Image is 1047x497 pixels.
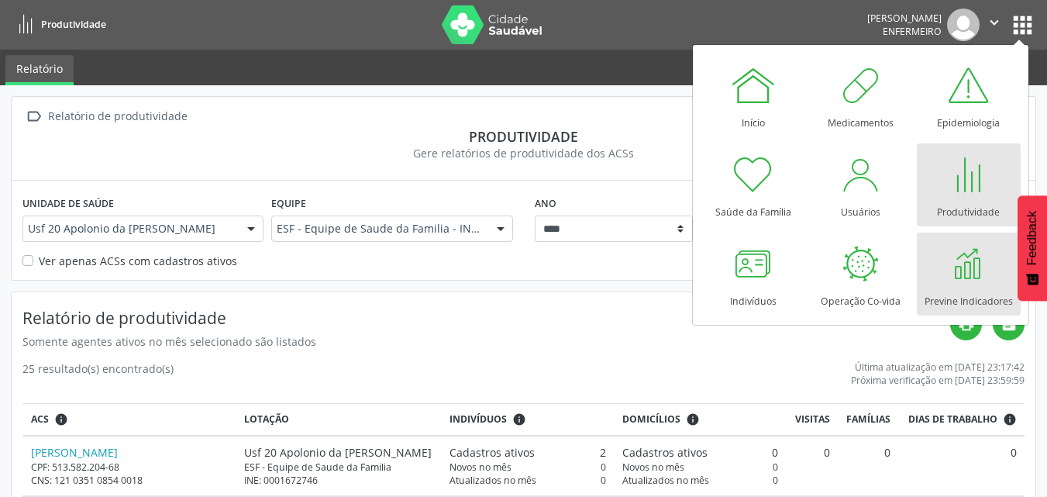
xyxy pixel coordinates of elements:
[28,221,232,236] span: Usf 20 Apolonio da [PERSON_NAME]
[449,444,535,461] span: Cadastros ativos
[449,444,606,461] div: 2
[22,128,1025,145] div: Produtividade
[512,412,526,426] i: <div class="text-left"> <div> <strong>Cadastros ativos:</strong> Cadastros que estão vinculados a...
[22,361,174,387] div: 25 resultado(s) encontrado(s)
[947,9,980,41] img: img
[701,54,805,137] a: Início
[622,474,779,487] div: 0
[622,444,708,461] span: Cadastros ativos
[917,143,1021,226] a: Produtividade
[917,54,1021,137] a: Epidemiologia
[809,54,913,137] a: Medicamentos
[271,192,306,216] label: Equipe
[535,192,556,216] label: Ano
[851,361,1025,374] div: Última atualização em [DATE] 23:17:42
[980,9,1009,41] button: 
[787,404,838,436] th: Visitas
[244,461,433,474] div: ESF - Equipe de Saude da Familia
[917,233,1021,316] a: Previne Indicadores
[622,444,779,461] div: 0
[701,233,805,316] a: Indivíduos
[31,474,229,487] div: CNS: 121 0351 0854 0018
[986,14,1003,31] i: 
[1003,412,1017,426] i: Dias em que o(a) ACS fez pelo menos uma visita, ou ficha de cadastro individual ou cadastro domic...
[41,18,106,31] span: Produtividade
[787,436,838,496] td: 0
[686,412,700,426] i: <div class="text-left"> <div> <strong>Cadastros ativos:</strong> Cadastros que estão vinculados a...
[39,253,237,269] label: Ver apenas ACSs com cadastros ativos
[908,412,997,426] span: Dias de trabalho
[54,412,68,426] i: ACSs que estiveram vinculados a uma UBS neste período, mesmo sem produtividade.
[622,474,709,487] span: Atualizados no mês
[622,461,684,474] span: Novos no mês
[867,12,942,25] div: [PERSON_NAME]
[244,444,433,461] div: Usf 20 Apolonio da [PERSON_NAME]
[449,461,511,474] span: Novos no mês
[31,461,229,474] div: CPF: 513.582.204-68
[45,105,190,128] div: Relatório de produtividade
[22,192,114,216] label: Unidade de saúde
[22,333,950,350] div: Somente agentes ativos no mês selecionado são listados
[11,12,106,37] a: Produtividade
[22,105,190,128] a:  Relatório de produtividade
[1009,12,1036,39] button: apps
[31,412,49,426] span: ACS
[838,404,899,436] th: Famílias
[449,474,606,487] div: 0
[5,55,74,85] a: Relatório
[22,145,1025,161] div: Gere relatórios de produtividade dos ACSs
[449,412,507,426] span: Indivíduos
[277,221,480,236] span: ESF - Equipe de Saude da Familia - INE: 0001672746
[883,25,942,38] span: Enfermeiro
[701,143,805,226] a: Saúde da Família
[236,404,442,436] th: Lotação
[809,233,913,316] a: Operação Co-vida
[838,436,899,496] td: 0
[899,436,1025,496] td: 0
[449,474,536,487] span: Atualizados no mês
[851,374,1025,387] div: Próxima verificação em [DATE] 23:59:59
[22,309,950,328] h4: Relatório de produtividade
[449,461,606,474] div: 0
[244,474,433,487] div: INE: 0001672746
[1025,211,1039,265] span: Feedback
[1018,195,1047,301] button: Feedback - Mostrar pesquisa
[622,412,680,426] span: Domicílios
[22,105,45,128] i: 
[809,143,913,226] a: Usuários
[31,445,118,460] a: [PERSON_NAME]
[622,461,779,474] div: 0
